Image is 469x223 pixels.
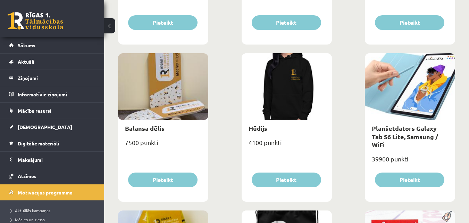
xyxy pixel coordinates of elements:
button: Pieteikt [128,15,198,30]
a: Motivācijas programma [9,184,95,200]
div: 7500 punkti [118,137,208,154]
a: Planšetdators Galaxy Tab S6 Lite, Samsung / WiFi [372,124,438,149]
span: Digitālie materiāli [18,140,59,146]
button: Pieteikt [252,173,321,187]
legend: Maksājumi [18,152,95,168]
legend: Ziņojumi [18,70,95,86]
a: Mācies un ziedo [10,216,97,223]
button: Pieteikt [375,15,444,30]
a: Aktuālās kampaņas [10,207,97,214]
span: Motivācijas programma [18,189,73,196]
a: Informatīvie ziņojumi [9,86,95,102]
a: Ziņojumi [9,70,95,86]
div: 39900 punkti [365,153,455,170]
button: Pieteikt [375,173,444,187]
span: Aktuālās kampaņas [10,208,50,213]
a: Atzīmes [9,168,95,184]
span: Sākums [18,42,35,48]
a: Rīgas 1. Tālmācības vidusskola [8,12,63,30]
a: Mācību resursi [9,103,95,119]
button: Pieteikt [252,15,321,30]
legend: Informatīvie ziņojumi [18,86,95,102]
button: Pieteikt [128,173,198,187]
a: Hūdijs [249,124,267,132]
img: Populāra prece [439,210,455,222]
span: Mācies un ziedo [10,217,45,222]
a: Balansa dēlis [125,124,165,132]
span: Aktuāli [18,58,34,65]
div: 4100 punkti [242,137,332,154]
span: [DEMOGRAPHIC_DATA] [18,124,72,130]
a: [DEMOGRAPHIC_DATA] [9,119,95,135]
span: Atzīmes [18,173,36,179]
a: Maksājumi [9,152,95,168]
a: Aktuāli [9,54,95,70]
a: Digitālie materiāli [9,135,95,151]
a: Sākums [9,37,95,53]
span: Mācību resursi [18,107,51,114]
